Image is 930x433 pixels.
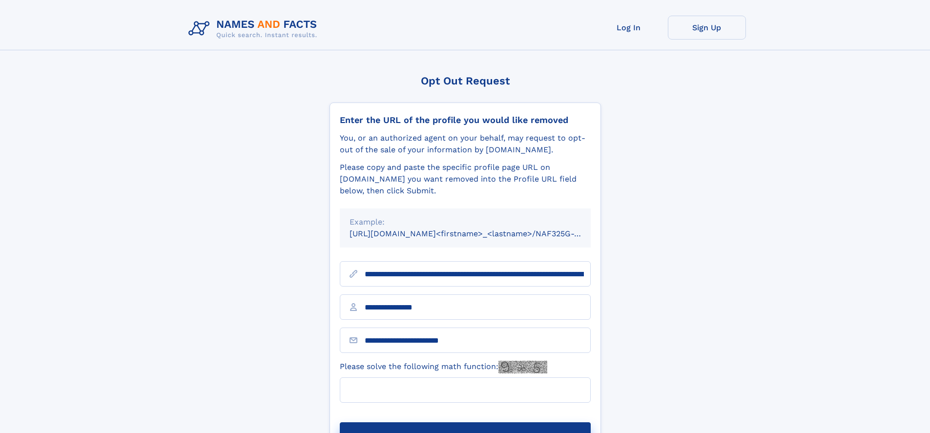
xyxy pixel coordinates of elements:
div: Opt Out Request [330,75,601,87]
img: Logo Names and Facts [185,16,325,42]
small: [URL][DOMAIN_NAME]<firstname>_<lastname>/NAF325G-xxxxxxxx [350,229,609,238]
div: Enter the URL of the profile you would like removed [340,115,591,125]
a: Log In [590,16,668,40]
div: Example: [350,216,581,228]
a: Sign Up [668,16,746,40]
label: Please solve the following math function: [340,361,547,373]
div: Please copy and paste the specific profile page URL on [DOMAIN_NAME] you want removed into the Pr... [340,162,591,197]
div: You, or an authorized agent on your behalf, may request to opt-out of the sale of your informatio... [340,132,591,156]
